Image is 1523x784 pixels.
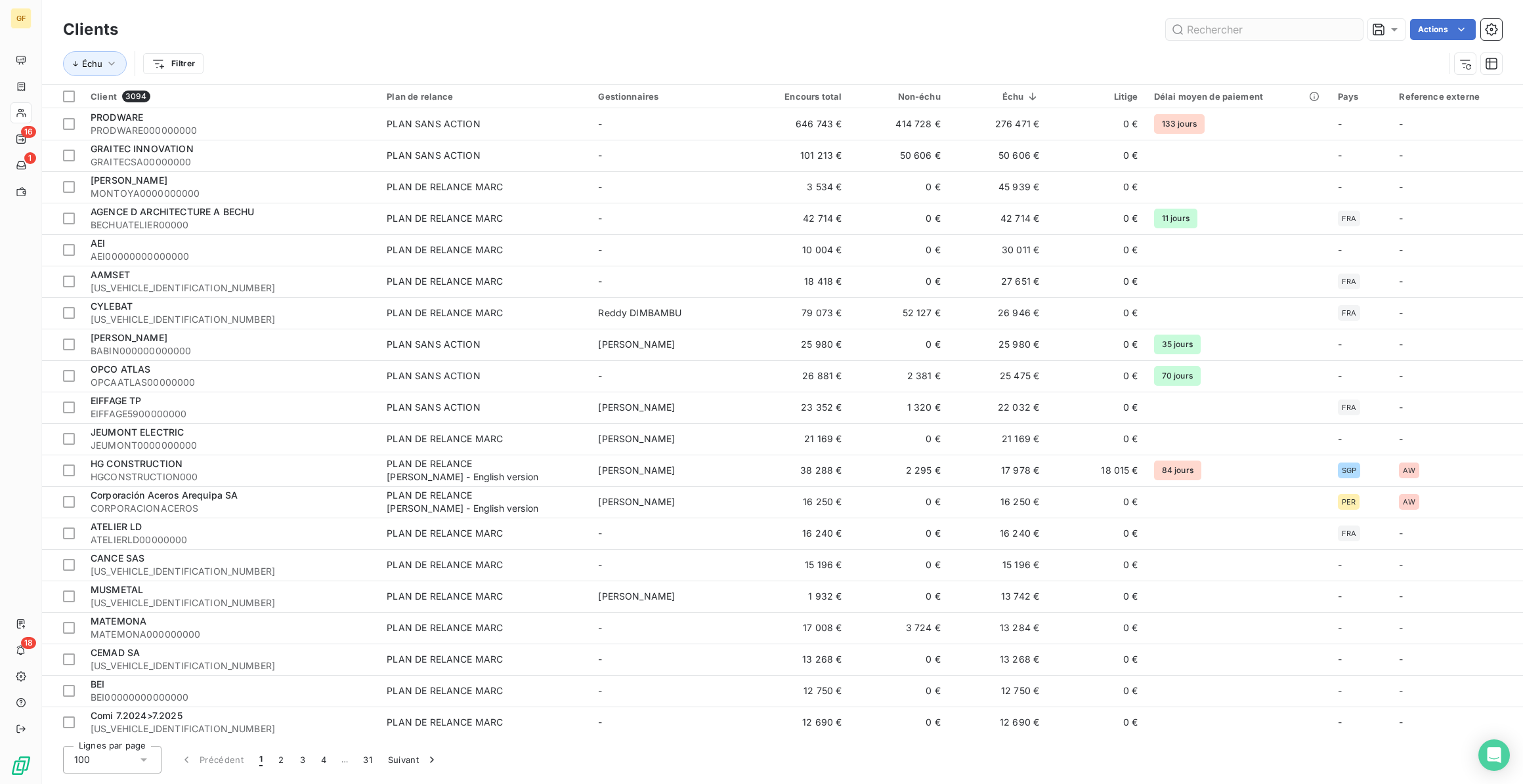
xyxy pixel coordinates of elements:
[759,91,842,102] div: Encours total
[387,489,551,515] div: PLAN DE RELANCE [PERSON_NAME] - English version
[598,496,675,507] span: [PERSON_NAME]
[91,439,371,452] span: JEUMONT0000000000
[949,234,1047,266] td: 30 011 €
[849,612,948,644] td: 3 724 €
[91,91,117,102] span: Client
[849,486,948,518] td: 0 €
[1403,498,1415,506] span: AW
[1399,244,1403,255] span: -
[849,675,948,707] td: 0 €
[751,518,849,549] td: 16 240 €
[91,124,371,137] span: PRODWARE000000000
[1342,309,1356,317] span: FRA
[63,18,118,41] h3: Clients
[1047,203,1146,234] td: 0 €
[355,746,380,774] button: 31
[751,644,849,675] td: 13 268 €
[849,518,948,549] td: 0 €
[91,458,182,469] span: HG CONSTRUCTION
[1338,559,1342,570] span: -
[1047,108,1146,140] td: 0 €
[91,521,142,532] span: ATELIER LD
[1478,739,1510,771] div: Open Intercom Messenger
[949,360,1047,392] td: 25 475 €
[387,653,503,666] div: PLAN DE RELANCE MARC
[598,244,602,255] span: -
[849,108,948,140] td: 414 728 €
[598,91,742,102] div: Gestionnaires
[1338,339,1342,350] span: -
[849,455,948,486] td: 2 295 €
[91,584,143,595] span: MUSMETAL
[949,171,1047,203] td: 45 939 €
[1047,486,1146,518] td: 0 €
[949,329,1047,360] td: 25 980 €
[91,659,371,672] span: [US_VEHICLE_IDENTIFICATION_NUMBER]
[91,565,371,578] span: [US_VEHICLE_IDENTIFICATION_NUMBER]
[387,91,582,102] div: Plan de relance
[91,596,371,609] span: [US_VEHICLE_IDENTIFICATION_NUMBER]
[949,486,1047,518] td: 16 250 €
[1399,653,1403,665] span: -
[1047,549,1146,581] td: 0 €
[598,402,675,413] span: [PERSON_NAME]
[1399,150,1403,161] span: -
[751,360,849,392] td: 26 881 €
[82,58,102,69] span: Échu
[1338,622,1342,633] span: -
[91,237,105,249] span: AEI
[11,8,32,29] div: GF
[1154,209,1197,228] span: 11 jours
[849,707,948,738] td: 0 €
[91,426,184,438] span: JEUMONT ELECTRIC
[1047,612,1146,644] td: 0 €
[598,559,602,570] span: -
[598,181,602,192] span: -
[1047,266,1146,297] td: 0 €
[387,716,503,729] div: PLAN DE RELANCE MARC
[1399,276,1403,287] span: -
[949,392,1047,423] td: 22 032 €
[91,470,371,484] span: HGCONSTRUCTION000
[1338,370,1342,381] span: -
[91,332,167,343] span: [PERSON_NAME]
[1403,466,1415,474] span: AW
[387,275,503,288] div: PLAN DE RELANCE MARC
[598,527,602,539] span: -
[1399,181,1403,192] span: -
[387,401,480,414] div: PLAN SANS ACTION
[270,746,291,774] button: 2
[751,675,849,707] td: 12 750 €
[1399,685,1403,696] span: -
[1399,433,1403,444] span: -
[91,647,140,658] span: CEMAD SA
[751,581,849,612] td: 1 932 €
[91,363,151,375] span: OPCO ATLAS
[598,213,602,224] span: -
[751,140,849,171] td: 101 213 €
[11,755,32,776] img: Logo LeanPay
[598,464,675,476] span: [PERSON_NAME]
[1399,527,1403,539] span: -
[751,266,849,297] td: 18 418 €
[1047,455,1146,486] td: 18 015 €
[91,678,104,690] span: BEI
[1047,140,1146,171] td: 0 €
[1342,466,1356,474] span: SGP
[1047,423,1146,455] td: 0 €
[387,432,503,445] div: PLAN DE RELANCE MARC
[751,707,849,738] td: 12 690 €
[387,149,480,162] div: PLAN SANS ACTION
[598,118,602,129] span: -
[143,53,204,74] button: Filtrer
[751,455,849,486] td: 38 288 €
[91,395,142,406] span: EIFFAGE TP
[1338,653,1342,665] span: -
[122,91,150,102] span: 3094
[91,187,371,200] span: MONTOYA0000000000
[1399,402,1403,413] span: -
[1047,297,1146,329] td: 0 €
[598,150,602,161] span: -
[1047,518,1146,549] td: 0 €
[91,376,371,389] span: OPCAATLAS00000000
